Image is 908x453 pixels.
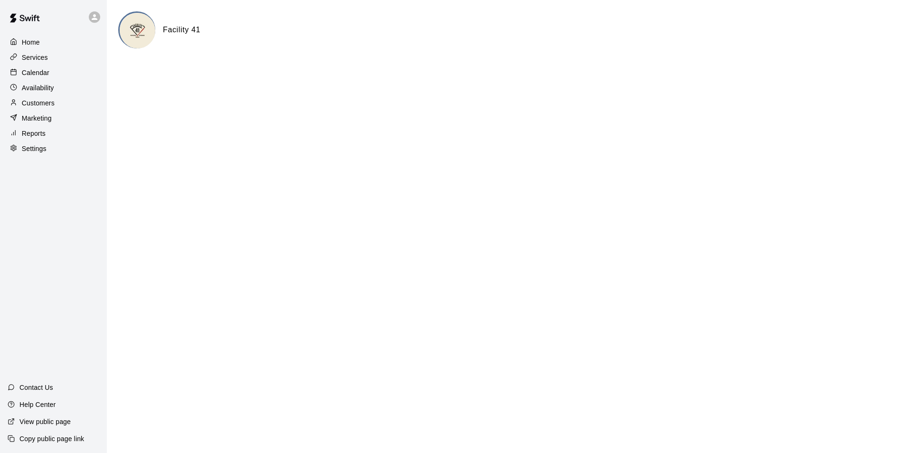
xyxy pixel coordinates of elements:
p: Settings [22,144,47,153]
p: Availability [22,83,54,93]
a: Settings [8,142,99,156]
img: Facility 41 logo [120,13,155,48]
p: View public page [19,417,71,426]
p: Help Center [19,400,56,409]
p: Marketing [22,113,52,123]
p: Reports [22,129,46,138]
h6: Facility 41 [163,24,200,36]
a: Home [8,35,99,49]
a: Marketing [8,111,99,125]
p: Services [22,53,48,62]
p: Home [22,38,40,47]
p: Calendar [22,68,49,77]
a: Services [8,50,99,65]
p: Copy public page link [19,434,84,444]
p: Customers [22,98,55,108]
a: Calendar [8,66,99,80]
a: Customers [8,96,99,110]
a: Reports [8,126,99,141]
a: Availability [8,81,99,95]
p: Contact Us [19,383,53,392]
